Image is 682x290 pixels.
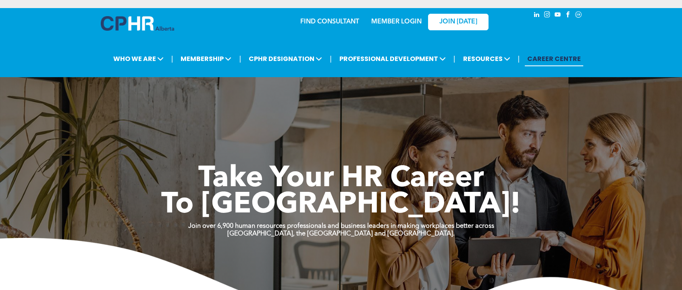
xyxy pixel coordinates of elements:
span: RESOURCES [461,51,513,66]
span: To [GEOGRAPHIC_DATA]! [161,191,521,220]
li: | [239,50,241,67]
span: CPHR DESIGNATION [246,51,324,66]
a: instagram [543,10,551,21]
li: | [330,50,332,67]
span: PROFESSIONAL DEVELOPMENT [337,51,448,66]
strong: [GEOGRAPHIC_DATA], the [GEOGRAPHIC_DATA] and [GEOGRAPHIC_DATA]. [227,231,455,237]
span: MEMBERSHIP [178,51,234,66]
li: | [171,50,173,67]
li: | [518,50,520,67]
strong: Join over 6,900 human resources professionals and business leaders in making workplaces better ac... [188,223,494,229]
span: WHO WE ARE [111,51,166,66]
a: Social network [574,10,583,21]
a: FIND CONSULTANT [300,19,359,25]
a: JOIN [DATE] [428,14,489,30]
a: linkedin [532,10,541,21]
span: Take Your HR Career [198,164,484,193]
a: youtube [553,10,562,21]
a: CAREER CENTRE [525,51,583,66]
img: A blue and white logo for cp alberta [101,16,174,31]
a: MEMBER LOGIN [371,19,422,25]
li: | [453,50,455,67]
a: facebook [563,10,572,21]
span: JOIN [DATE] [439,18,477,26]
